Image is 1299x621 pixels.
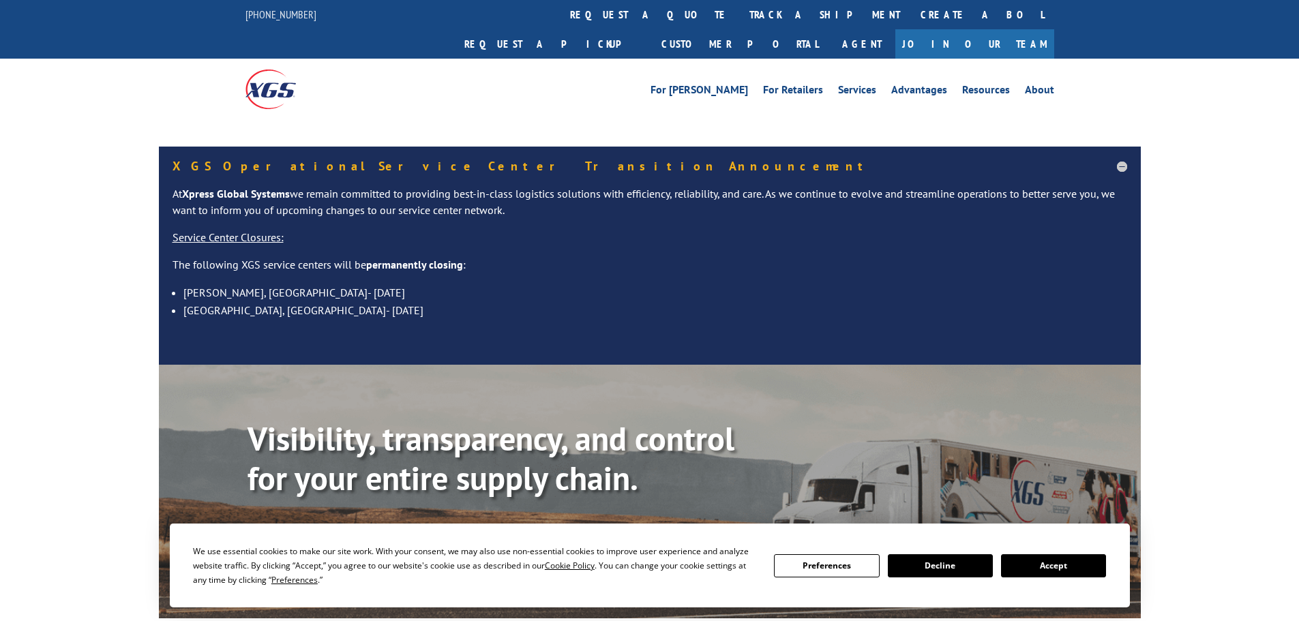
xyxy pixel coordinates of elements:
[173,160,1127,172] h5: XGS Operational Service Center Transition Announcement
[245,7,316,21] a: [PHONE_NUMBER]
[173,186,1127,230] p: At we remain committed to providing best-in-class logistics solutions with efficiency, reliabilit...
[1001,554,1106,577] button: Accept
[182,187,290,200] strong: Xpress Global Systems
[838,85,876,100] a: Services
[173,230,284,244] u: Service Center Closures:
[366,258,463,271] strong: permanently closing
[888,554,993,577] button: Decline
[170,524,1130,607] div: Cookie Consent Prompt
[183,301,1127,319] li: [GEOGRAPHIC_DATA], [GEOGRAPHIC_DATA]- [DATE]
[454,29,651,59] a: Request a pickup
[248,417,734,499] b: Visibility, transparency, and control for your entire supply chain.
[895,29,1054,59] a: Join Our Team
[651,29,828,59] a: Customer Portal
[183,284,1127,301] li: [PERSON_NAME], [GEOGRAPHIC_DATA]- [DATE]
[1025,85,1054,100] a: About
[651,85,748,100] a: For [PERSON_NAME]
[545,560,595,571] span: Cookie Policy
[271,574,318,586] span: Preferences
[193,544,758,587] div: We use essential cookies to make our site work. With your consent, we may also use non-essential ...
[173,257,1127,284] p: The following XGS service centers will be :
[828,29,895,59] a: Agent
[763,85,823,100] a: For Retailers
[962,85,1010,100] a: Resources
[774,554,879,577] button: Preferences
[891,85,947,100] a: Advantages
